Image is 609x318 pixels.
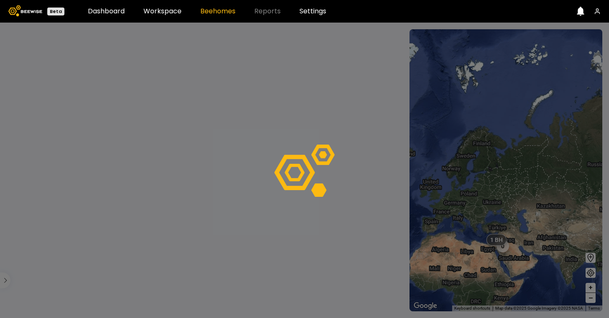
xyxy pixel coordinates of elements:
[8,5,42,16] img: Beewise logo
[88,8,125,15] a: Dashboard
[47,8,64,15] div: Beta
[143,8,182,15] a: Workspace
[254,8,281,15] span: Reports
[299,8,326,15] a: Settings
[200,8,235,15] a: Beehomes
